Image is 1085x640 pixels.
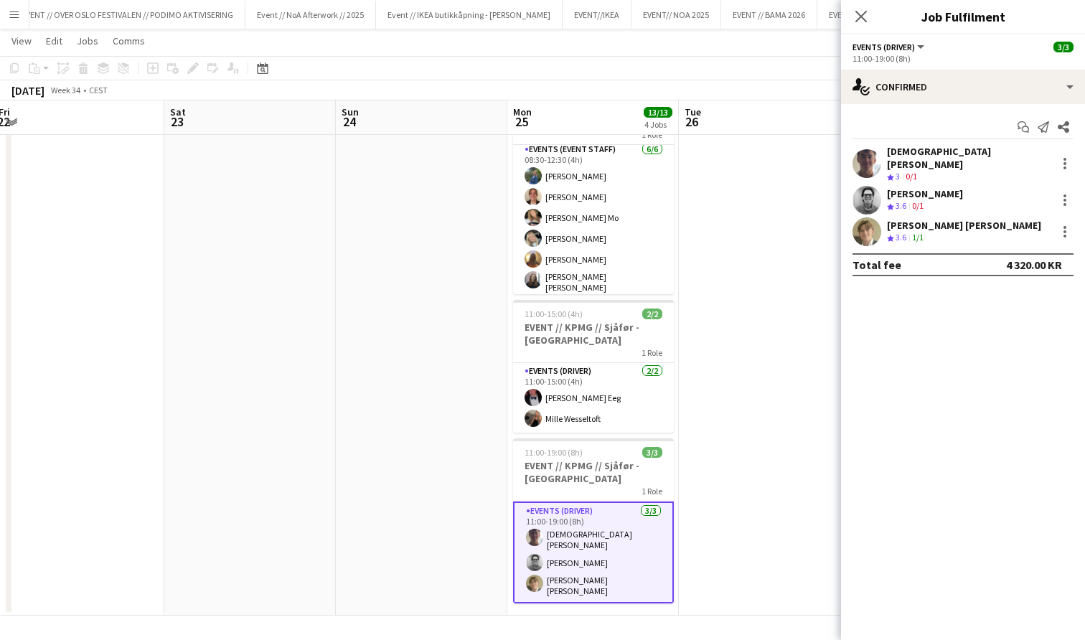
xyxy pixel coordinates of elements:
[642,447,662,458] span: 3/3
[682,113,701,130] span: 26
[841,70,1085,104] div: Confirmed
[107,32,151,50] a: Comms
[513,105,532,118] span: Mon
[89,85,108,95] div: CEST
[113,34,145,47] span: Comms
[342,105,359,118] span: Sun
[513,363,674,433] app-card-role: Events (Driver)2/211:00-15:00 (4h)[PERSON_NAME] EegMille Wesseltoft
[896,171,900,182] span: 3
[906,171,917,182] app-skills-label: 0/1
[644,107,672,118] span: 13/13
[1006,258,1062,272] div: 4 320.00 KR
[887,145,1051,171] div: [DEMOGRAPHIC_DATA][PERSON_NAME]
[525,309,583,319] span: 11:00-15:00 (4h)
[563,1,631,29] button: EVENT//IKEA
[642,347,662,358] span: 1 Role
[513,141,674,298] app-card-role: Events (Event Staff)6/608:30-12:30 (4h)[PERSON_NAME][PERSON_NAME][PERSON_NAME] Mo[PERSON_NAME][PE...
[6,32,37,50] a: View
[841,7,1085,26] h3: Job Fulfilment
[817,1,913,29] button: EVENT // BAMA 2025
[525,447,583,458] span: 11:00-19:00 (8h)
[11,83,44,98] div: [DATE]
[46,34,62,47] span: Edit
[511,113,532,130] span: 25
[896,232,906,243] span: 3.6
[642,486,662,497] span: 1 Role
[245,1,376,29] button: Event // NoA Afterwork // 2025
[721,1,817,29] button: EVENT // BAMA 2026
[513,438,674,603] app-job-card: 11:00-19:00 (8h)3/3EVENT // KPMG // Sjåfør - [GEOGRAPHIC_DATA]1 RoleEvents (Driver)3/311:00-19:00...
[912,232,924,243] app-skills-label: 1/1
[896,200,906,211] span: 3.6
[168,113,186,130] span: 23
[513,502,674,603] app-card-role: Events (Driver)3/311:00-19:00 (8h)[DEMOGRAPHIC_DATA][PERSON_NAME][PERSON_NAME][PERSON_NAME] [PERS...
[10,1,245,29] button: EVENT // OVER OSLO FESTIVALEN // PODIMO AKTIVISERING
[513,82,674,294] app-job-card: 08:30-12:30 (4h)6/6EVENT // KPMG // Bagasjehåndtering1 RoleEvents (Event Staff)6/608:30-12:30 (4h...
[685,105,701,118] span: Tue
[339,113,359,130] span: 24
[852,42,915,52] span: Events (Driver)
[513,321,674,347] h3: EVENT // KPMG // Sjåfør - [GEOGRAPHIC_DATA]
[887,187,963,200] div: [PERSON_NAME]
[170,105,186,118] span: Sat
[376,1,563,29] button: Event // IKEA butikkåpning - [PERSON_NAME]
[642,309,662,319] span: 2/2
[852,53,1074,64] div: 11:00-19:00 (8h)
[644,119,672,130] div: 4 Jobs
[631,1,721,29] button: EVENT// NOA 2025
[912,200,924,211] app-skills-label: 0/1
[852,258,901,272] div: Total fee
[77,34,98,47] span: Jobs
[513,459,674,485] h3: EVENT // KPMG // Sjåfør - [GEOGRAPHIC_DATA]
[40,32,68,50] a: Edit
[11,34,32,47] span: View
[47,85,83,95] span: Week 34
[1053,42,1074,52] span: 3/3
[852,42,926,52] button: Events (Driver)
[887,219,1041,232] div: [PERSON_NAME] [PERSON_NAME]
[71,32,104,50] a: Jobs
[513,300,674,433] app-job-card: 11:00-15:00 (4h)2/2EVENT // KPMG // Sjåfør - [GEOGRAPHIC_DATA]1 RoleEvents (Driver)2/211:00-15:00...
